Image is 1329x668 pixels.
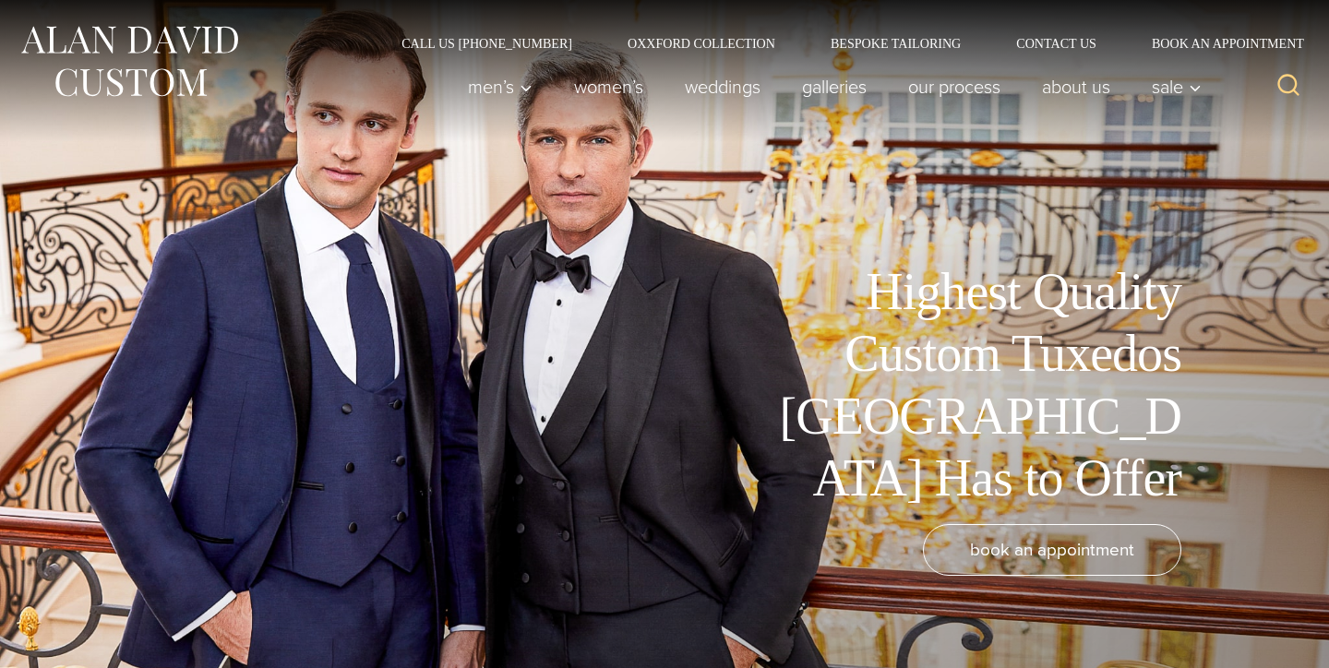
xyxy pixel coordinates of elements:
[1124,37,1311,50] a: Book an Appointment
[1266,65,1311,109] button: View Search Form
[18,20,240,102] img: Alan David Custom
[923,524,1181,576] a: book an appointment
[970,536,1134,563] span: book an appointment
[600,37,803,50] a: Oxxford Collection
[1022,68,1131,105] a: About Us
[664,68,782,105] a: weddings
[448,68,1212,105] nav: Primary Navigation
[782,68,888,105] a: Galleries
[374,37,600,50] a: Call Us [PHONE_NUMBER]
[374,37,1311,50] nav: Secondary Navigation
[803,37,988,50] a: Bespoke Tailoring
[766,261,1181,509] h1: Highest Quality Custom Tuxedos [GEOGRAPHIC_DATA] Has to Offer
[468,78,533,96] span: Men’s
[554,68,664,105] a: Women’s
[988,37,1124,50] a: Contact Us
[888,68,1022,105] a: Our Process
[1152,78,1202,96] span: Sale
